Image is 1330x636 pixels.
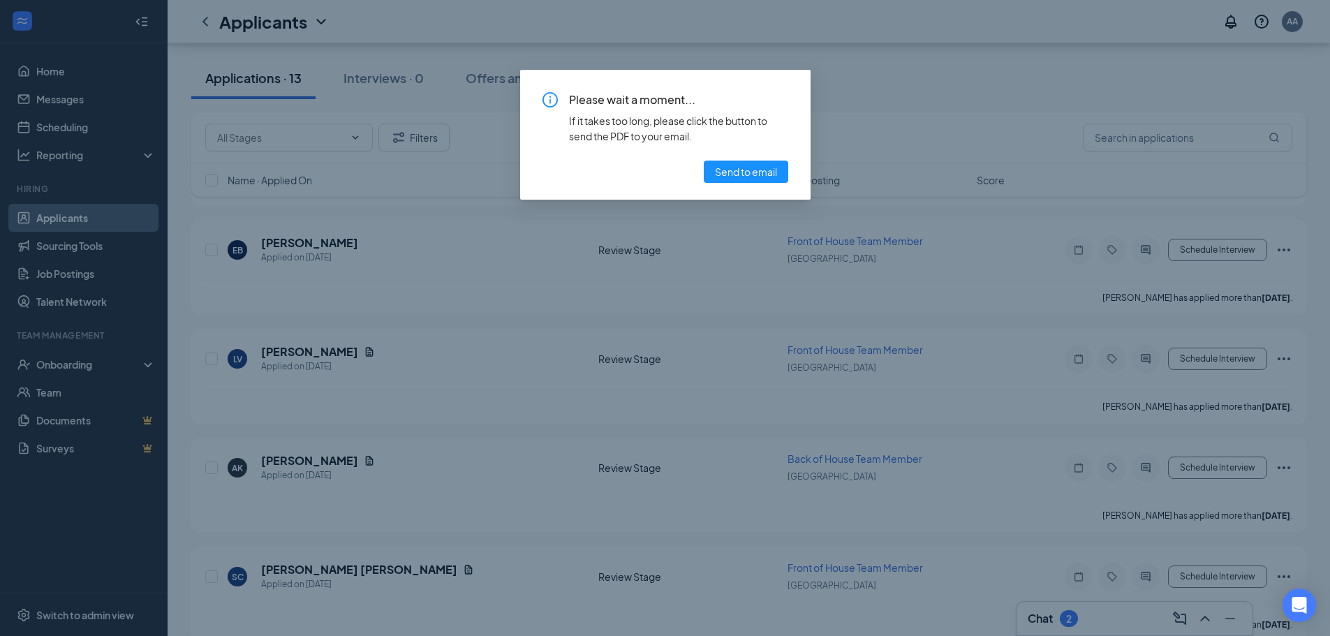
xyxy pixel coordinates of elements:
button: Send to email [704,161,788,183]
div: If it takes too long, please click the button to send the PDF to your email. [569,113,788,144]
span: Send to email [715,164,777,179]
span: info-circle [542,92,558,108]
span: Please wait a moment... [569,92,788,108]
div: Open Intercom Messenger [1283,589,1316,622]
